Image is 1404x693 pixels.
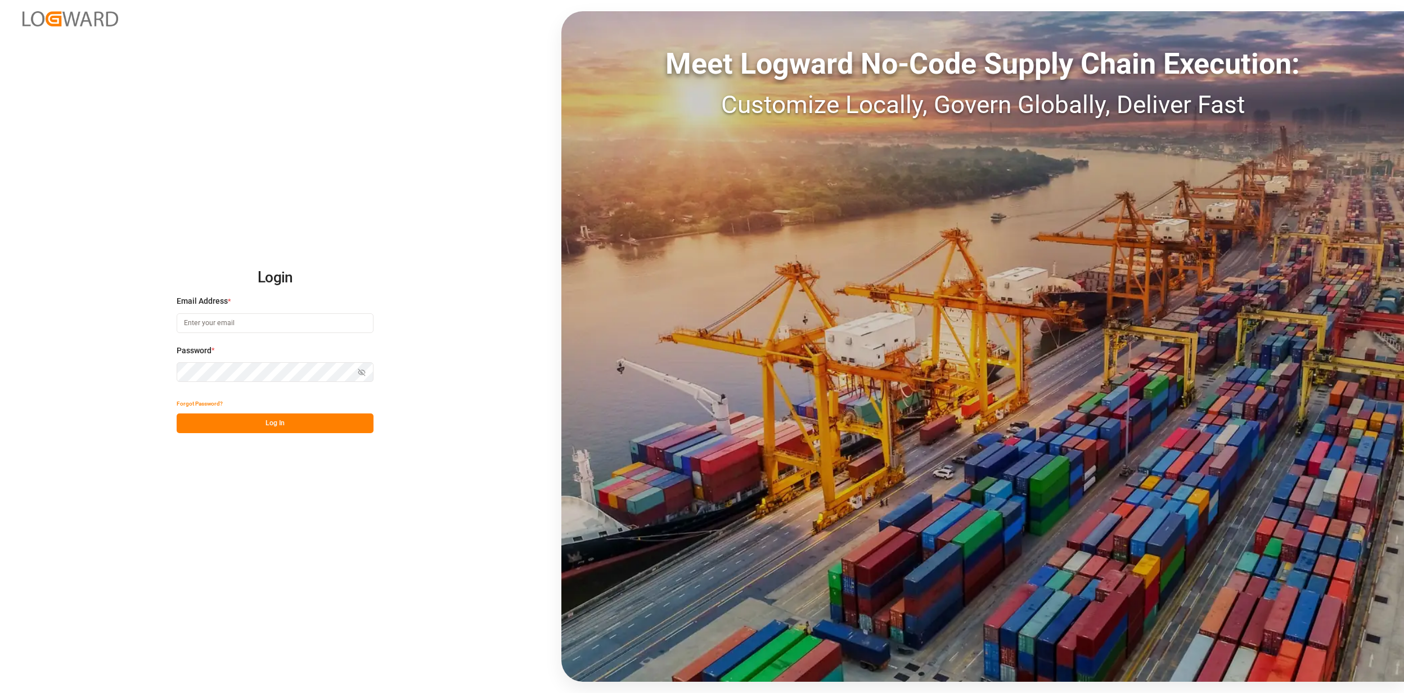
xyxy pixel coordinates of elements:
input: Enter your email [177,313,373,333]
button: Forgot Password? [177,394,223,413]
img: Logward_new_orange.png [22,11,118,26]
div: Customize Locally, Govern Globally, Deliver Fast [561,86,1404,123]
button: Log In [177,413,373,433]
h2: Login [177,260,373,296]
span: Password [177,345,211,357]
div: Meet Logward No-Code Supply Chain Execution: [561,42,1404,86]
span: Email Address [177,295,228,307]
